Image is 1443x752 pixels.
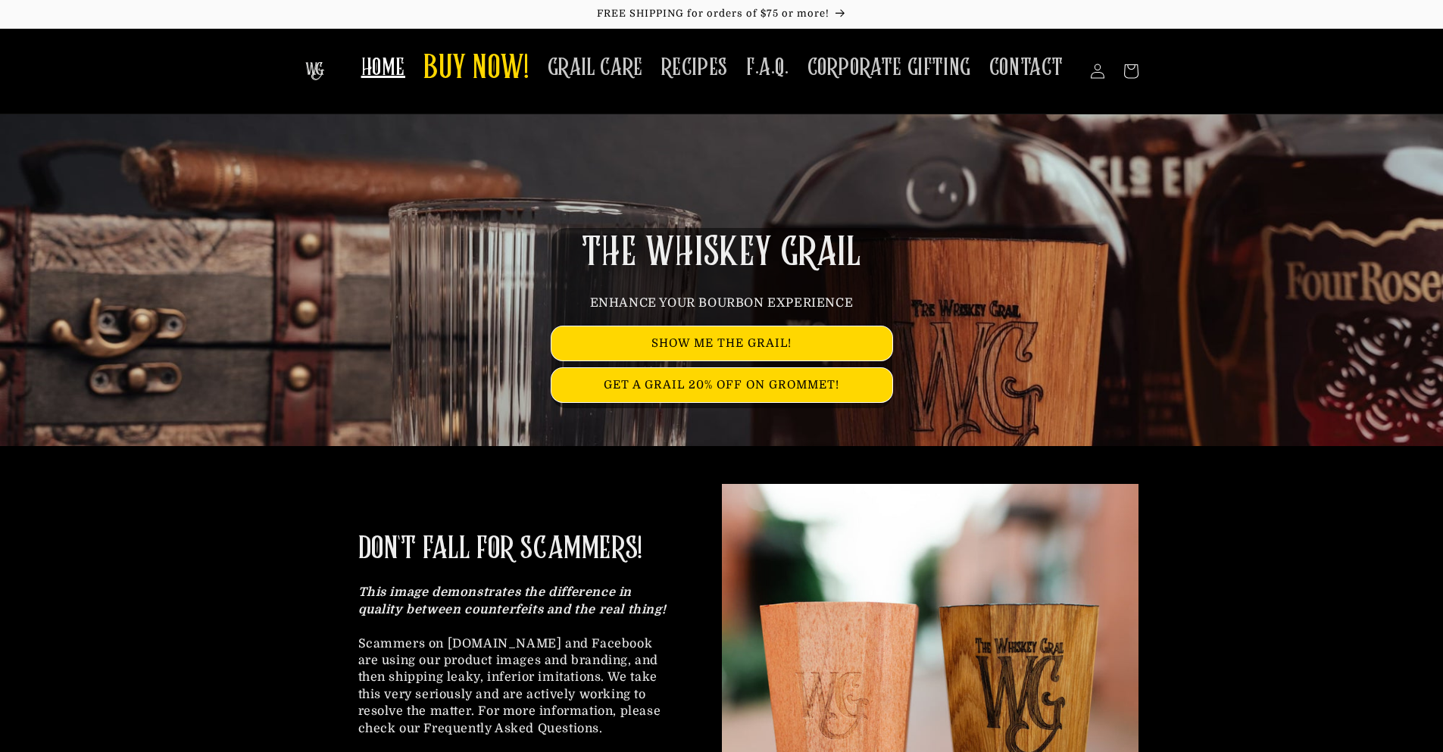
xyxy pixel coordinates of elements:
span: CORPORATE GIFTING [807,53,971,83]
span: THE WHISKEY GRAIL [582,233,860,273]
img: The Whiskey Grail [305,62,324,80]
a: CONTACT [980,44,1073,92]
a: GET A GRAIL 20% OFF ON GROMMET! [551,368,892,402]
span: HOME [361,53,405,83]
span: F.A.Q. [746,53,789,83]
a: GRAIL CARE [539,44,652,92]
a: RECIPES [652,44,737,92]
span: RECIPES [661,53,728,83]
span: CONTACT [989,53,1064,83]
p: Scammers on [DOMAIN_NAME] and Facebook are using our product images and branding, and then shippi... [358,584,669,737]
a: F.A.Q. [737,44,798,92]
strong: This image demonstrates the difference in quality between counterfeits and the real thing! [358,585,667,616]
h2: DON'T FALL FOR SCAMMERS! [358,529,642,569]
a: CORPORATE GIFTING [798,44,980,92]
span: GRAIL CARE [548,53,643,83]
a: BUY NOW! [414,39,539,99]
span: BUY NOW! [423,48,529,90]
p: FREE SHIPPING for orders of $75 or more! [15,8,1428,20]
span: ENHANCE YOUR BOURBON EXPERIENCE [590,296,854,310]
a: SHOW ME THE GRAIL! [551,326,892,360]
a: HOME [352,44,414,92]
